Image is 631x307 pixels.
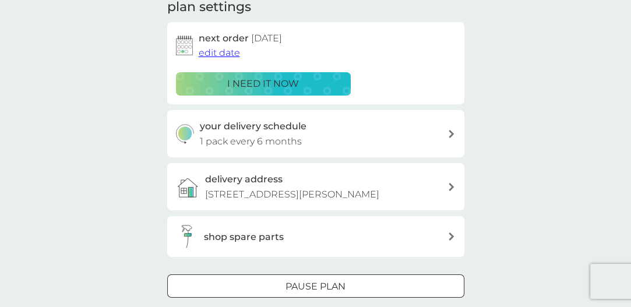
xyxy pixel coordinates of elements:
a: delivery address[STREET_ADDRESS][PERSON_NAME] [167,163,464,210]
p: Pause plan [285,279,346,294]
h3: your delivery schedule [200,119,306,134]
span: [DATE] [251,33,282,44]
p: i need it now [227,76,299,91]
p: [STREET_ADDRESS][PERSON_NAME] [205,187,379,202]
button: Pause plan [167,274,464,298]
p: 1 pack every 6 months [200,134,302,149]
h3: delivery address [205,172,283,187]
button: your delivery schedule1 pack every 6 months [167,110,464,157]
h2: next order [199,31,282,46]
button: i need it now [176,72,351,96]
h3: shop spare parts [204,230,284,245]
button: shop spare parts [167,216,464,257]
button: edit date [199,45,240,61]
span: edit date [199,47,240,58]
